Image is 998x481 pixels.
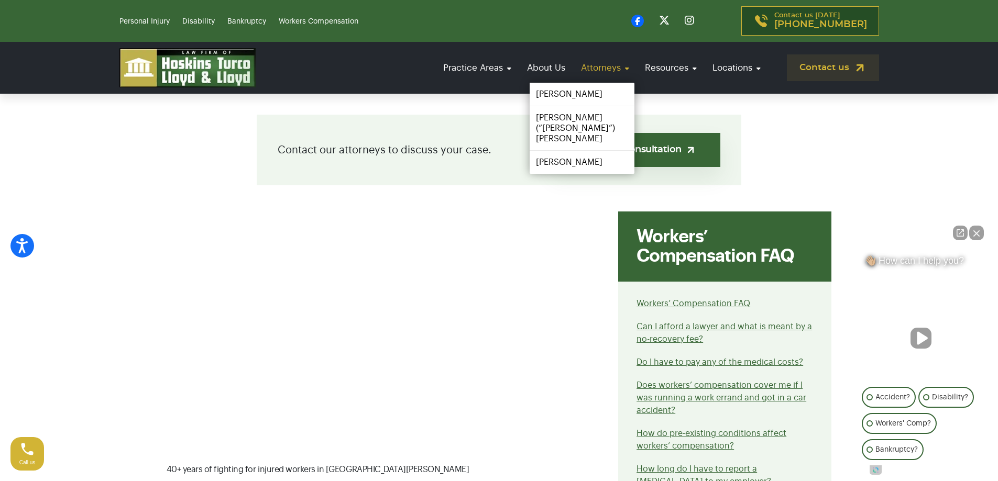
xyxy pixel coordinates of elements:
[637,429,786,450] a: How do pre-existing conditions affect workers’ compensation?
[875,417,931,430] p: Workers' Comp?
[787,54,879,81] a: Contact us
[870,465,882,475] a: Open intaker chat
[438,53,517,83] a: Practice Areas
[875,391,910,404] p: Accident?
[618,211,831,282] div: Workers’ Compensation FAQ
[530,106,634,150] a: [PERSON_NAME] (“[PERSON_NAME]”) [PERSON_NAME]
[774,19,867,30] span: [PHONE_NUMBER]
[969,226,984,240] button: Close Intaker Chat Widget
[707,53,766,83] a: Locations
[119,48,256,87] img: logo
[637,299,750,308] a: Workers’ Compensation FAQ
[530,151,634,174] a: [PERSON_NAME]
[19,460,36,465] span: Call us
[522,53,571,83] a: About Us
[685,144,696,155] img: arrow-up-right-light.svg
[552,133,720,167] a: Get a free consultation
[953,226,968,240] a: Open direct chat
[637,322,812,343] a: Can I afford a lawyer and what is meant by a no-recovery fee?
[932,391,968,404] p: Disability?
[227,18,266,25] a: Bankruptcy
[774,12,867,30] p: Contact us [DATE]
[530,83,634,106] a: [PERSON_NAME]
[167,462,606,477] p: 40+ years of fighting for injured workers in [GEOGRAPHIC_DATA][PERSON_NAME]
[576,53,634,83] a: Attorneys
[640,53,702,83] a: Resources
[637,381,806,415] a: Does workers’ compensation cover me if I was running a work errand and got in a car accident?
[875,443,918,456] p: Bankruptcy?
[859,255,982,272] div: 👋🏼 How can I help you?
[637,358,803,366] a: Do I have to pay any of the medical costs?
[257,115,741,185] div: Contact our attorneys to discuss your case.
[741,6,879,36] a: Contact us [DATE][PHONE_NUMBER]
[279,18,358,25] a: Workers Compensation
[182,18,215,25] a: Disability
[119,18,170,25] a: Personal Injury
[911,328,931,349] button: Unmute video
